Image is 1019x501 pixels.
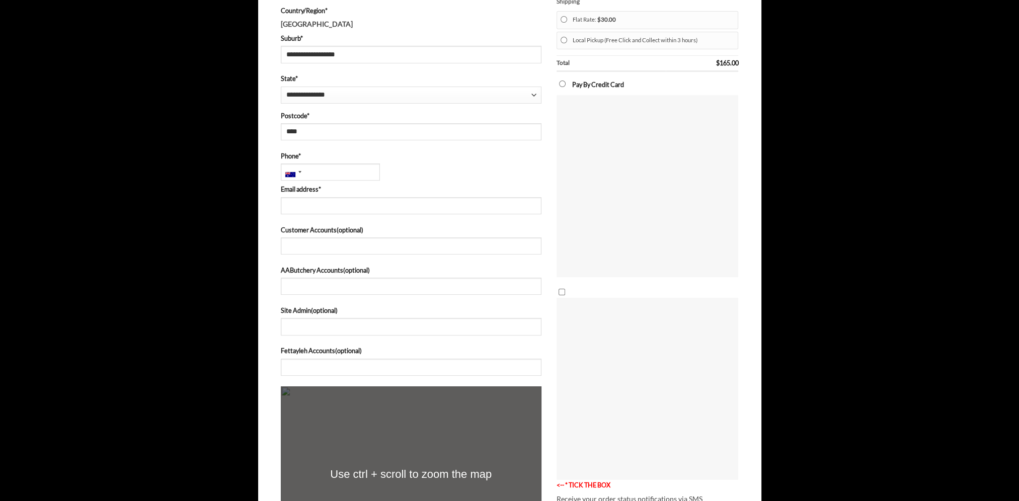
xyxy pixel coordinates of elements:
bdi: 165.00 [716,59,738,67]
label: Flat Rate: [572,14,734,27]
span: (optional) [337,226,363,234]
label: Suburb [281,33,541,43]
th: Total [557,56,666,72]
label: Fettayleh Accounts [281,346,541,356]
input: Abu-Ahmad-Butchery-Sydney-Online-Halal-Butcher-arrow blink<-- * TICK THE BOX [559,289,565,295]
img: Checkout [557,95,739,277]
label: Pay By Credit Card [557,80,739,189]
label: Email address [281,184,541,194]
label: Postcode [281,111,541,121]
label: Phone [281,151,541,161]
bdi: 30.00 [597,16,616,23]
span: $ [597,16,601,23]
span: (optional) [335,347,362,355]
span: $ [716,59,719,67]
div: Australia: +61 [281,164,304,180]
label: AAButchery Accounts [281,265,541,275]
strong: [GEOGRAPHIC_DATA] [281,20,353,28]
font: <-- * TICK THE BOX [557,481,610,489]
img: Checkout [557,298,739,480]
label: Country/Region [281,6,541,16]
span: (optional) [343,266,370,274]
label: Site Admin [281,305,541,315]
label: Customer Accounts [281,225,541,235]
label: State [281,73,541,83]
label: Local Pickup (Free Click and Collect within 3 hours) [572,34,734,47]
span: (optional) [311,306,338,314]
